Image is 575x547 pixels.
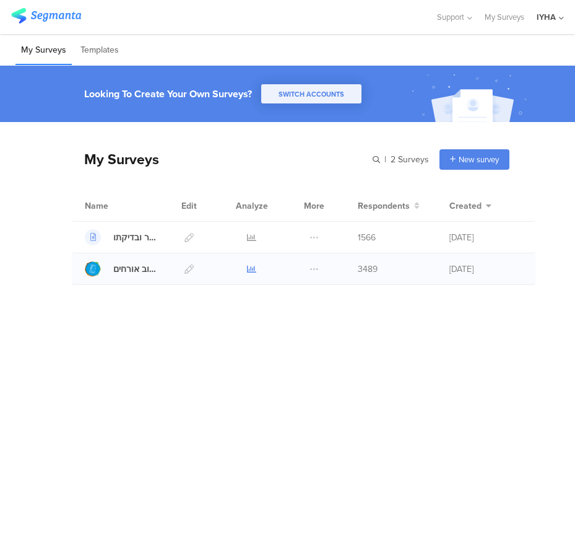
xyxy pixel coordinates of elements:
[72,149,159,170] div: My Surveys
[85,229,158,245] a: טופס קבלת חדר ובדיקתו - [GEOGRAPHIC_DATA]
[437,11,464,23] span: Support
[176,190,202,221] div: Edit
[85,199,158,212] div: Name
[358,199,410,212] span: Respondents
[301,190,327,221] div: More
[449,263,522,276] div: [DATE]
[84,87,252,101] div: Looking To Create Your Own Surveys?
[449,199,482,212] span: Created
[407,69,535,126] img: create_account_image.svg
[449,231,522,244] div: [DATE]
[391,153,429,166] span: 2 Surveys
[15,36,72,65] li: My Surveys
[459,154,499,165] span: New survey
[113,231,158,244] div: טופס קבלת חדר ובדיקתו - חיפה
[113,263,158,276] div: משוב אורחים - חיפה
[11,8,81,24] img: segmanta logo
[358,263,378,276] span: 3489
[261,84,361,103] button: SWITCH ACCOUNTS
[358,231,376,244] span: 1566
[383,153,388,166] span: |
[537,11,556,23] div: IYHA
[358,199,420,212] button: Respondents
[233,190,270,221] div: Analyze
[279,89,344,99] span: SWITCH ACCOUNTS
[75,36,124,65] li: Templates
[85,261,158,277] a: משוב אורחים - [GEOGRAPHIC_DATA]
[449,199,491,212] button: Created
